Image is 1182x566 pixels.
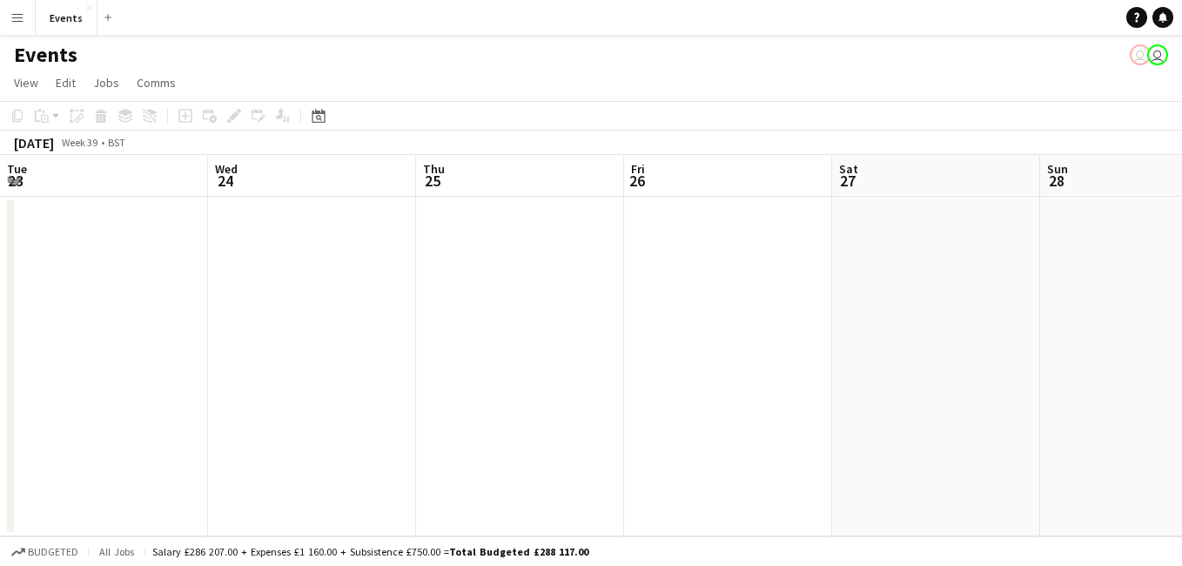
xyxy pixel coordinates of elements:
[96,545,138,558] span: All jobs
[7,71,45,94] a: View
[628,171,645,191] span: 26
[836,171,858,191] span: 27
[152,545,588,558] div: Salary £286 207.00 + Expenses £1 160.00 + Subsistence £750.00 =
[1047,161,1068,177] span: Sun
[108,136,125,149] div: BST
[7,161,27,177] span: Tue
[57,136,101,149] span: Week 39
[14,42,77,68] h1: Events
[28,546,78,558] span: Budgeted
[14,134,54,152] div: [DATE]
[56,75,76,91] span: Edit
[14,75,38,91] span: View
[1147,44,1168,65] app-user-avatar: Paul Wilmore
[449,545,588,558] span: Total Budgeted £288 117.00
[137,75,176,91] span: Comms
[86,71,126,94] a: Jobs
[9,542,81,562] button: Budgeted
[423,161,445,177] span: Thu
[93,75,119,91] span: Jobs
[215,161,238,177] span: Wed
[4,171,27,191] span: 23
[1130,44,1151,65] app-user-avatar: Paul Wilmore
[49,71,83,94] a: Edit
[212,171,238,191] span: 24
[420,171,445,191] span: 25
[36,1,97,35] button: Events
[1044,171,1068,191] span: 28
[631,161,645,177] span: Fri
[130,71,183,94] a: Comms
[839,161,858,177] span: Sat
